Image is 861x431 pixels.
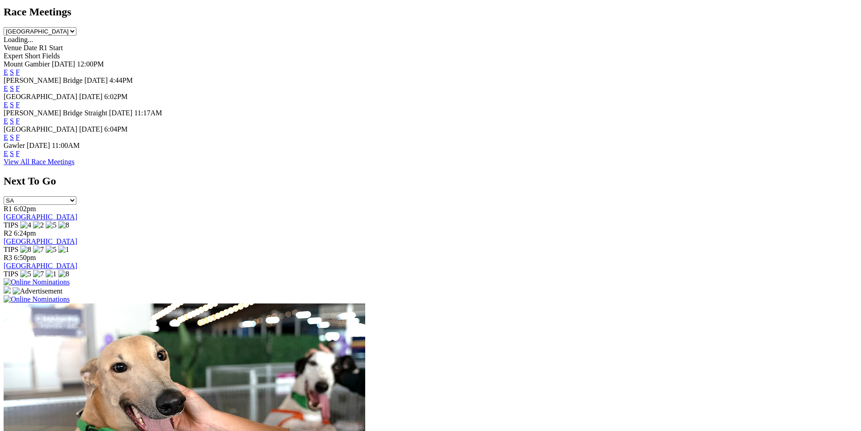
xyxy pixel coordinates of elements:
span: [PERSON_NAME] Bridge Straight [4,109,107,117]
a: F [16,101,20,109]
img: 2 [33,221,44,229]
img: 7 [33,270,44,278]
span: [DATE] [85,76,108,84]
img: 5 [46,221,56,229]
span: 11:00AM [52,142,80,149]
span: R3 [4,254,12,261]
span: TIPS [4,246,19,253]
span: Loading... [4,36,33,43]
a: View All Race Meetings [4,158,75,166]
a: [GEOGRAPHIC_DATA] [4,213,77,221]
img: 5 [46,246,56,254]
span: TIPS [4,270,19,278]
span: [DATE] [109,109,132,117]
a: E [4,117,8,125]
a: S [10,68,14,76]
img: 5 [20,270,31,278]
a: F [16,117,20,125]
span: 4:44PM [109,76,133,84]
h2: Next To Go [4,175,857,187]
span: R1 [4,205,12,213]
span: [GEOGRAPHIC_DATA] [4,93,77,100]
img: Online Nominations [4,278,70,286]
span: 6:50pm [14,254,36,261]
a: S [10,133,14,141]
a: S [10,85,14,92]
a: F [16,150,20,157]
img: 1 [58,246,69,254]
span: R2 [4,229,12,237]
a: [GEOGRAPHIC_DATA] [4,262,77,270]
span: R1 Start [39,44,63,52]
a: F [16,133,20,141]
a: E [4,68,8,76]
img: 15187_Greyhounds_GreysPlayCentral_Resize_SA_WebsiteBanner_300x115_2025.jpg [4,286,11,294]
span: [PERSON_NAME] Bridge [4,76,83,84]
span: [GEOGRAPHIC_DATA] [4,125,77,133]
a: E [4,101,8,109]
img: Advertisement [13,287,62,295]
img: 8 [58,270,69,278]
img: 4 [20,221,31,229]
img: 7 [33,246,44,254]
span: 6:02PM [104,93,128,100]
span: [DATE] [79,93,103,100]
a: S [10,150,14,157]
img: Online Nominations [4,295,70,303]
span: 11:17AM [134,109,162,117]
span: TIPS [4,221,19,229]
span: Mount Gambier [4,60,50,68]
span: 12:00PM [77,60,104,68]
a: S [10,101,14,109]
span: [DATE] [52,60,75,68]
a: [GEOGRAPHIC_DATA] [4,237,77,245]
span: Fields [42,52,60,60]
span: Gawler [4,142,25,149]
a: S [10,117,14,125]
img: 1 [46,270,56,278]
span: Short [25,52,41,60]
h2: Race Meetings [4,6,857,18]
span: [DATE] [27,142,50,149]
span: 6:24pm [14,229,36,237]
img: 8 [58,221,69,229]
span: [DATE] [79,125,103,133]
span: Expert [4,52,23,60]
span: 6:04PM [104,125,128,133]
a: F [16,68,20,76]
a: F [16,85,20,92]
a: E [4,85,8,92]
img: 8 [20,246,31,254]
span: 6:02pm [14,205,36,213]
span: Venue [4,44,22,52]
span: Date [24,44,37,52]
a: E [4,150,8,157]
a: E [4,133,8,141]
